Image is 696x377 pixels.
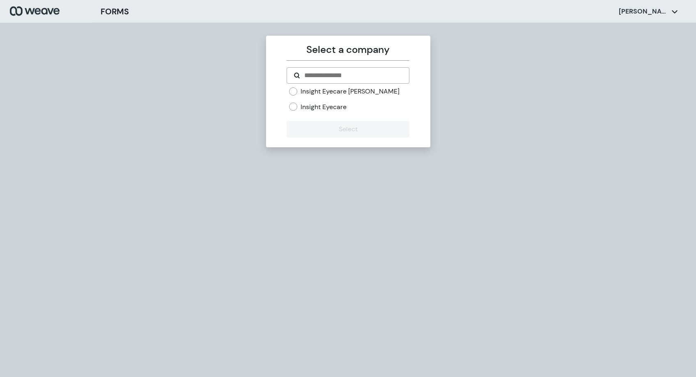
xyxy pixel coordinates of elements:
label: Insight Eyecare [301,103,347,112]
h3: FORMS [101,5,129,18]
p: [PERSON_NAME] [619,7,668,16]
label: Insight Eyecare [PERSON_NAME] [301,87,400,96]
input: Search [303,71,402,80]
p: Select a company [287,42,409,57]
button: Select [287,121,409,137]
